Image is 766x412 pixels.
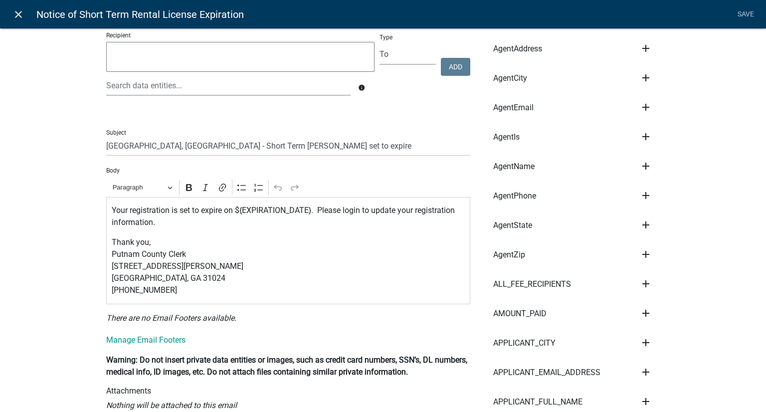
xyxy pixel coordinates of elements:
span: APPLICANT_FULL_NAME [493,398,582,406]
span: APPLICANT_EMAIL_ADDRESS [493,369,600,377]
i: add [640,307,652,319]
span: Paragraph [113,182,165,194]
span: AgentAddress [493,45,542,53]
p: Recipient [106,31,375,40]
span: AgentIs [493,133,520,141]
p: Your registration is set to expire on ${EXPIRATION_DATE}. Please login to update your registratio... [112,205,465,228]
i: add [640,42,652,54]
span: AgentEmail [493,104,534,112]
span: AgentState [493,221,532,229]
input: Search data entities... [106,75,351,96]
i: add [640,278,652,290]
i: add [640,219,652,231]
i: add [640,396,652,408]
i: add [640,248,652,260]
label: Body [106,168,120,174]
i: add [640,160,652,172]
h6: Attachments [106,386,470,396]
div: Editor editing area: main. Press Alt+0 for help. [106,197,470,304]
span: Notice of Short Term Rental License Expiration [36,4,244,24]
span: AgentCity [493,74,527,82]
i: add [640,131,652,143]
i: There are no Email Footers available. [106,313,236,323]
i: info [358,84,365,91]
div: Editor toolbar [106,178,470,197]
a: Save [733,5,758,24]
span: AgentName [493,163,535,171]
p: Thank you, Putnam County Clerk [STREET_ADDRESS][PERSON_NAME] [GEOGRAPHIC_DATA], GA 31024 [PHONE_N... [112,236,465,296]
label: Type [380,34,392,40]
a: Manage Email Footers [106,335,186,345]
span: ALL_FEE_RECIPIENTS [493,280,571,288]
span: AMOUNT_PAID [493,310,547,318]
i: close [12,8,24,20]
button: Add [441,58,470,76]
i: add [640,72,652,84]
i: Nothing will be attached to this email [106,401,237,410]
span: APPLICANT_CITY [493,339,556,347]
i: add [640,190,652,202]
span: AgentPhone [493,192,536,200]
span: AgentZip [493,251,525,259]
i: add [640,337,652,349]
i: add [640,101,652,113]
button: Paragraph, Heading [108,180,177,195]
p: Warning: Do not insert private data entities or images, such as credit card numbers, SSN’s, DL nu... [106,354,470,378]
i: add [640,366,652,378]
